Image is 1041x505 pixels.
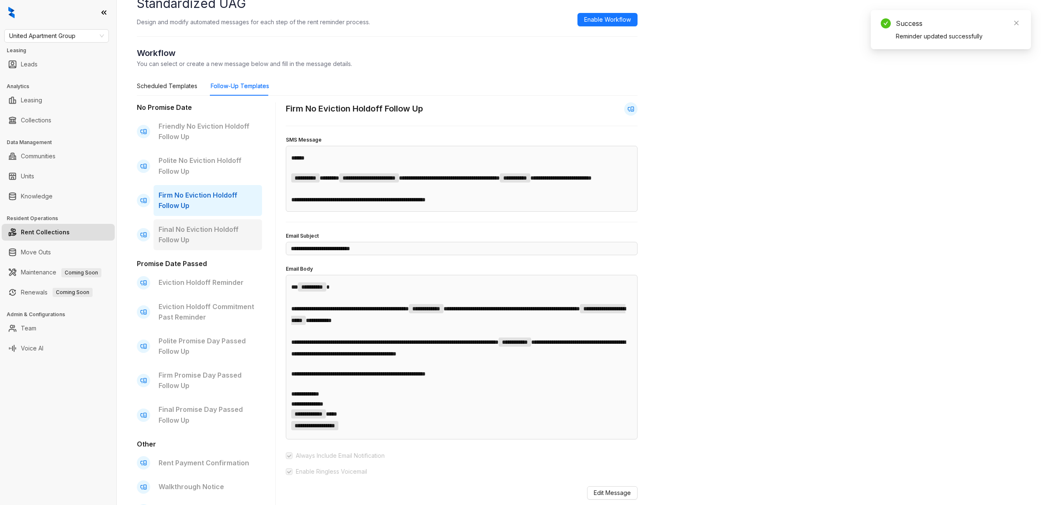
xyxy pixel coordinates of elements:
[137,259,262,269] h3: Promise Date Passed
[577,13,638,26] button: Enable Workflow
[7,83,116,90] h3: Analytics
[2,284,115,301] li: Renewals
[21,320,36,337] a: Team
[21,340,43,357] a: Voice AI
[159,155,257,176] p: Polite No Eviction Holdoff Follow Up
[159,277,257,288] p: Eviction Holdoff Reminder
[286,232,638,240] h4: Email Subject
[53,288,93,297] span: Coming Soon
[2,148,115,165] li: Communities
[2,168,115,185] li: Units
[286,102,423,115] h2: Firm No Eviction Holdoff Follow Up
[1013,20,1019,26] span: close
[2,244,115,261] li: Move Outs
[159,224,257,245] p: Final No Eviction Holdoff Follow Up
[21,244,51,261] a: Move Outs
[21,112,51,129] a: Collections
[2,56,115,73] li: Leads
[137,59,638,68] p: You can select or create a new message below and fill in the message details.
[137,81,197,91] div: Scheduled Templates
[2,264,115,281] li: Maintenance
[2,92,115,109] li: Leasing
[159,190,257,211] p: Firm No Eviction Holdoff Follow Up
[594,488,631,497] span: Edit Message
[587,486,638,500] button: Edit Message
[21,284,93,301] a: RenewalsComing Soon
[21,224,70,241] a: Rent Collections
[2,188,115,205] li: Knowledge
[137,102,262,113] h3: No Promise Date
[2,340,115,357] li: Voice AI
[292,467,371,476] span: Enable Ringless Voicemail
[584,15,631,24] span: Enable Workflow
[159,121,257,142] p: Friendly No Eviction Holdoff Follow Up
[21,168,34,185] a: Units
[159,458,257,468] p: Rent Payment Confirmation
[211,81,269,91] div: Follow-Up Templates
[7,215,116,222] h3: Resident Operations
[2,224,115,241] li: Rent Collections
[286,265,638,273] h4: Email Body
[881,18,891,28] span: check-circle
[21,188,53,205] a: Knowledge
[8,7,15,18] img: logo
[896,32,1021,41] div: Reminder updated successfully
[7,139,116,146] h3: Data Management
[286,136,638,144] h4: SMS Message
[1012,18,1021,28] a: Close
[159,302,257,322] p: Eviction Holdoff Commitment Past Reminder
[7,47,116,54] h3: Leasing
[2,320,115,337] li: Team
[21,148,55,165] a: Communities
[137,18,370,26] p: Design and modify automated messages for each step of the rent reminder process.
[2,112,115,129] li: Collections
[896,18,1021,28] div: Success
[137,439,262,449] h3: Other
[159,336,257,357] p: Polite Promise Day Passed Follow Up
[7,311,116,318] h3: Admin & Configurations
[159,370,257,391] p: Firm Promise Day Passed Follow Up
[159,482,257,492] p: Walkthrough Notice
[159,404,257,425] p: Final Promise Day Passed Follow Up
[61,268,101,277] span: Coming Soon
[21,56,38,73] a: Leads
[292,451,388,460] span: Always Include Email Notification
[21,92,42,109] a: Leasing
[137,47,638,59] h2: Workflow
[9,30,104,42] span: United Apartment Group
